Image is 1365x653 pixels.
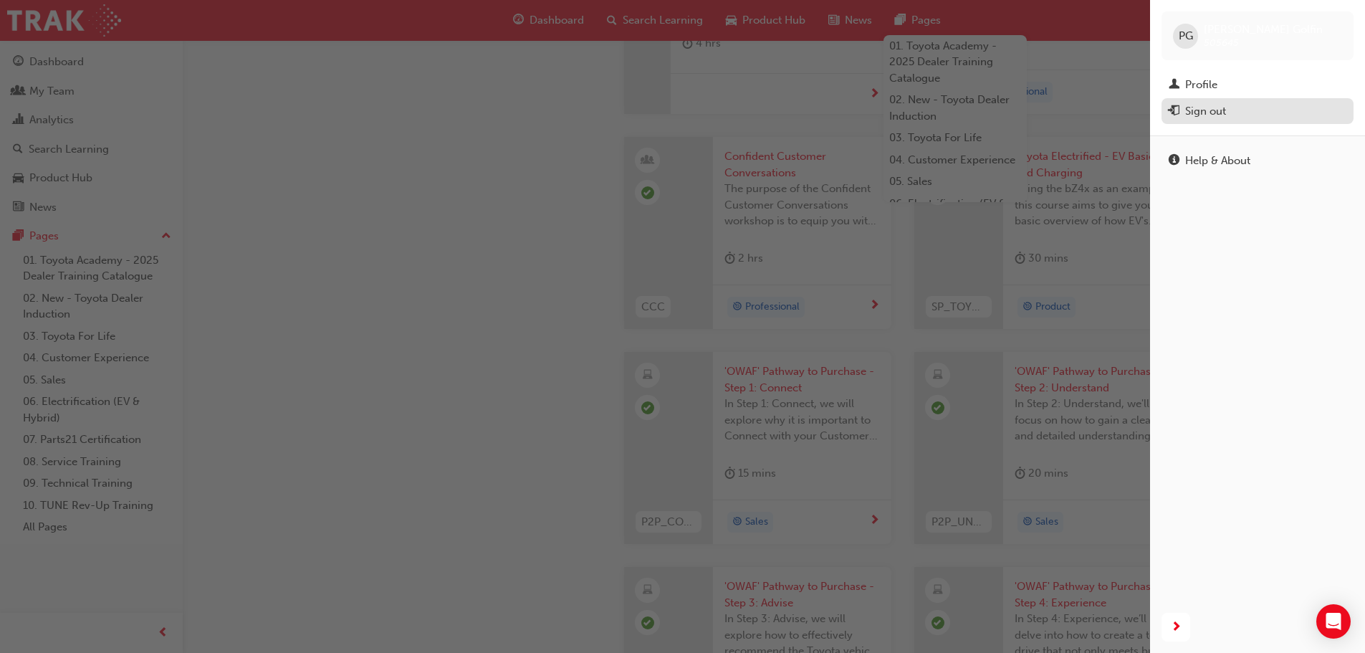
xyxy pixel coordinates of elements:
span: exit-icon [1169,105,1179,118]
div: Profile [1185,77,1217,93]
span: next-icon [1171,619,1182,637]
span: [PERSON_NAME] Golfin [1204,23,1323,36]
a: Help & About [1162,148,1354,174]
div: Sign out [1185,103,1226,120]
span: info-icon [1169,155,1179,168]
span: man-icon [1169,79,1179,92]
div: Open Intercom Messenger [1316,604,1351,639]
div: Help & About [1185,153,1250,169]
a: Profile [1162,72,1354,98]
span: 505645 [1204,37,1239,49]
span: PG [1179,28,1193,44]
button: Sign out [1162,98,1354,125]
